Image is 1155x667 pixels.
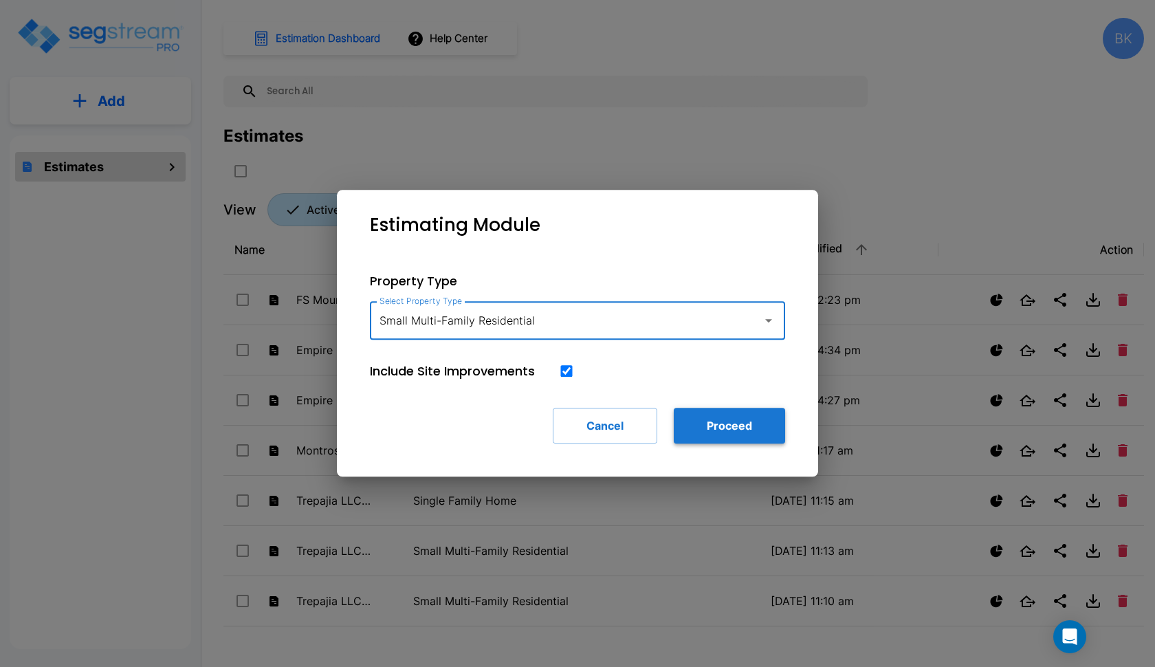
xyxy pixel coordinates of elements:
[379,295,462,307] label: Select Property Type
[674,408,785,444] button: Proceed
[370,272,785,290] p: Property Type
[370,362,535,380] p: Include Site Improvements
[553,408,657,444] button: Cancel
[1053,620,1086,653] div: Open Intercom Messenger
[370,212,540,239] p: Estimating Module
